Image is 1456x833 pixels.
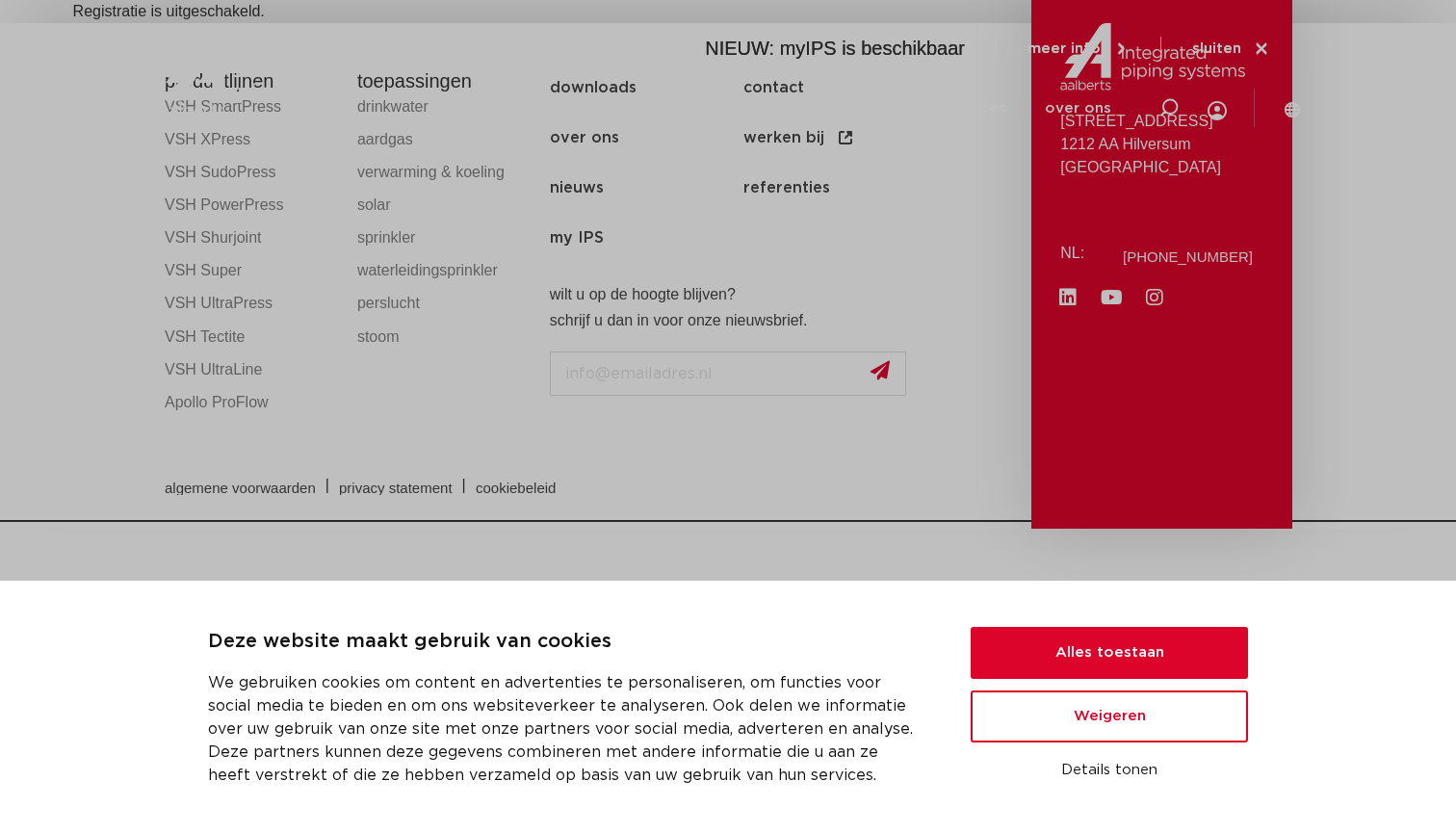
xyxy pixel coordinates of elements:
p: NL: [1060,242,1091,265]
a: VSH PowerPress [165,189,338,221]
a: markten [585,71,646,145]
a: producten [468,71,546,145]
nav: Menu [550,63,1023,263]
a: meer info [1027,40,1130,58]
strong: schrijf u dan in voor onze nieuwsbrief. [550,312,808,328]
a: algemene voorwaarden [150,481,330,495]
span: cookiebeleid [476,481,556,495]
button: Details tonen [971,754,1248,787]
a: VSH Super [165,254,338,287]
p: Deze website maakt gebruik van cookies [208,627,924,656]
a: VSH SudoPress [165,156,338,189]
iframe: reCAPTCHA [550,411,843,486]
a: stoom [357,321,531,353]
span: privacy statement [339,481,453,495]
a: sprinkler [357,221,531,254]
strong: wilt u op de hoogte blijven? [550,286,736,302]
a: sluiten [1192,40,1270,58]
span: algemene voorwaarden [165,481,316,495]
a: VSH UltraPress [165,287,338,320]
button: Weigeren [971,690,1248,742]
span: NIEUW: myIPS is beschikbaar [705,38,965,59]
a: cookiebeleid [461,481,570,495]
span: meer info [1027,41,1101,56]
a: waterleidingsprinkler [357,254,531,287]
p: We gebruiken cookies om content en advertenties te personaliseren, om functies voor social media ... [208,671,924,787]
a: verwarming & koeling [357,156,531,189]
nav: Menu [468,71,1111,145]
a: VSH Shurjoint [165,221,338,254]
a: services [945,71,1006,145]
img: send.svg [871,360,890,380]
input: info@emailadres.nl [550,351,906,396]
a: my IPS [550,213,743,263]
a: perslucht [357,287,531,320]
a: [PHONE_NUMBER] [1123,249,1253,264]
span: sluiten [1192,41,1241,56]
a: referenties [743,163,937,213]
a: over ons [1045,71,1111,145]
a: Apollo ProFlow [165,386,338,419]
a: privacy statement [325,481,466,495]
a: nieuws [550,163,743,213]
a: VSH Tectite [165,321,338,353]
a: toepassingen [685,71,786,145]
button: Alles toestaan [971,627,1248,679]
a: downloads [824,71,906,145]
a: solar [357,189,531,221]
a: VSH UltraLine [165,353,338,386]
